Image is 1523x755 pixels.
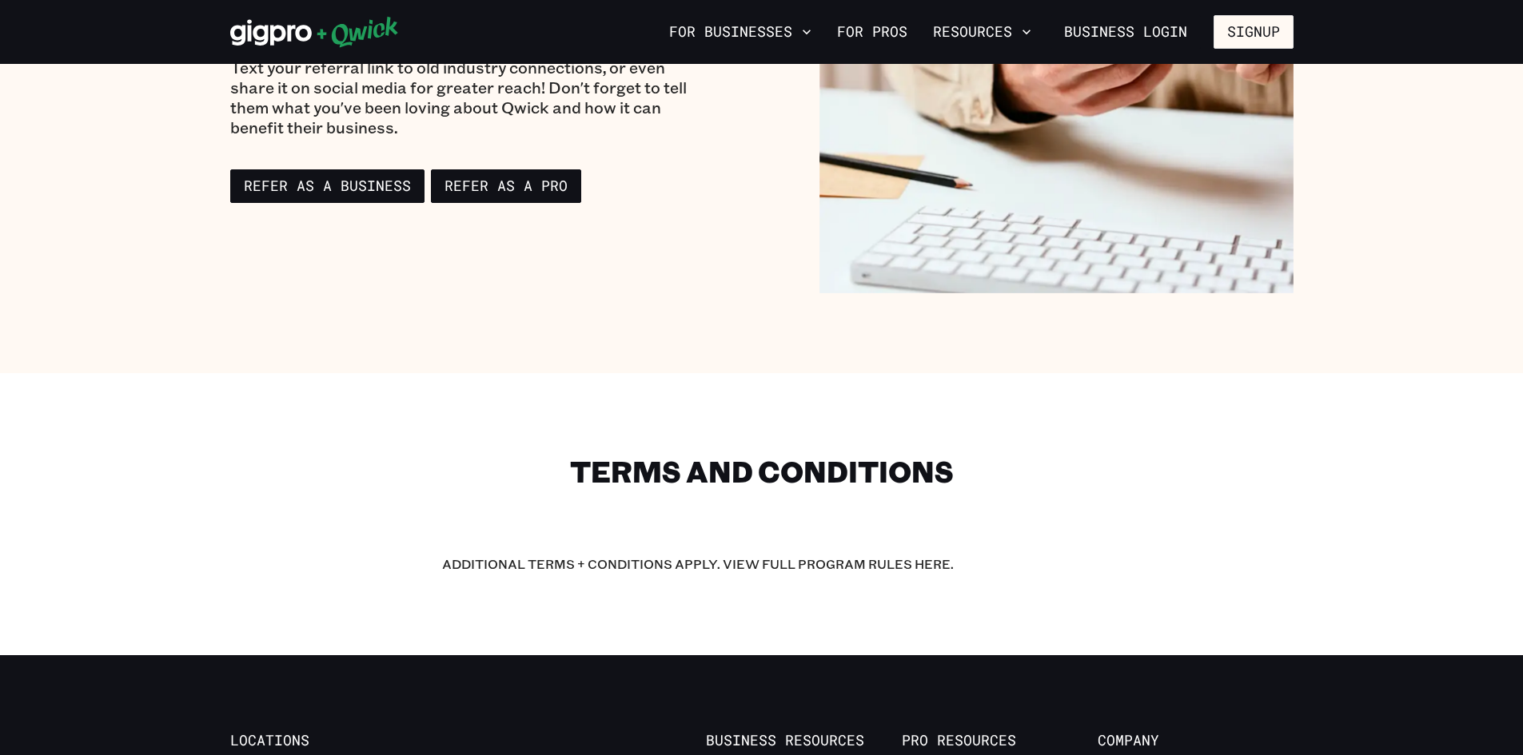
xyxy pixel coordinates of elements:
a: Refer as a Business [230,169,425,203]
p: ADDITIONAL TERMS + CONDITIONS APPLY. VIEW FULL PROGRAM RULES HERE. [442,553,1082,575]
h1: Terms and Conditions [442,453,1082,489]
a: For Pros [831,18,914,46]
span: Pro Resources [902,732,1098,749]
span: Business Resources [706,732,902,749]
button: Signup [1214,15,1294,49]
button: For Businesses [663,18,818,46]
button: Resources [927,18,1038,46]
span: Locations [230,732,426,749]
span: Company [1098,732,1294,749]
p: Text your referral link to old industry connections, or even share it on social media for greater... [230,58,704,137]
a: Refer as a Pro [431,169,581,203]
a: Business Login [1051,15,1201,49]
